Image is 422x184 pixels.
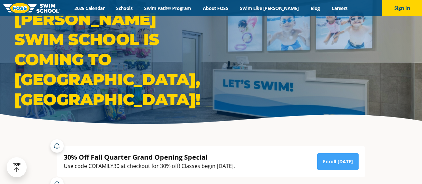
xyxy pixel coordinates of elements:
img: FOSS Swim School Logo [3,3,60,13]
a: About FOSS [197,5,234,11]
a: Careers [326,5,353,11]
a: Schools [110,5,138,11]
a: Enroll [DATE] [317,153,359,170]
div: 30% Off Fall Quarter Grand Opening Special [64,153,235,162]
div: TOP [13,162,21,173]
div: Use code COFAMILY30 at checkout for 30% off! Classes begin [DATE]. [64,162,235,171]
a: Blog [305,5,326,11]
h1: [PERSON_NAME] Swim School is coming to [GEOGRAPHIC_DATA], [GEOGRAPHIC_DATA]! [14,9,208,110]
a: Swim Like [PERSON_NAME] [234,5,305,11]
a: 2025 Calendar [69,5,110,11]
a: Swim Path® Program [138,5,197,11]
